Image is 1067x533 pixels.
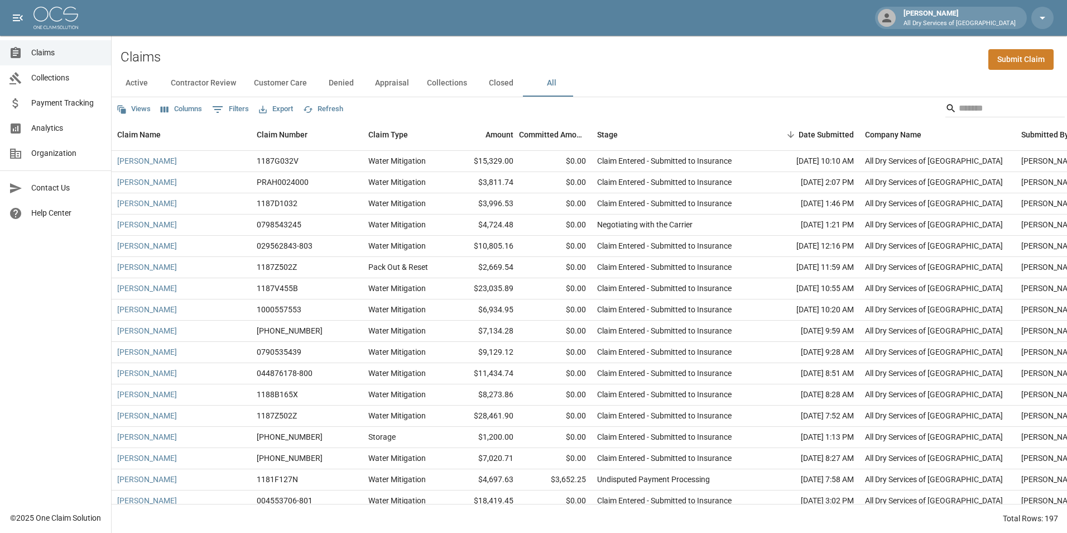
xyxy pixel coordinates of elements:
div: [DATE] 8:51 AM [759,363,859,384]
div: Stage [597,119,618,150]
div: Amount [486,119,513,150]
a: [PERSON_NAME] [117,410,177,421]
div: [DATE] 8:28 AM [759,384,859,406]
div: Water Mitigation [368,346,426,358]
div: 1187Z502Z [257,410,297,421]
div: $0.00 [519,278,592,299]
div: Date Submitted [799,119,854,150]
div: [DATE] 1:21 PM [759,215,859,236]
div: Amount [446,119,519,150]
div: All Dry Services of Atlanta [865,346,1003,358]
a: [PERSON_NAME] [117,240,177,251]
a: [PERSON_NAME] [117,389,177,400]
div: 1187D1032 [257,198,297,209]
div: 01-009-082927 [257,431,323,442]
div: $15,329.00 [446,151,519,172]
div: $23,035.89 [446,278,519,299]
div: 004553706-801 [257,495,313,506]
a: [PERSON_NAME] [117,155,177,166]
div: $9,129.12 [446,342,519,363]
span: Organization [31,147,102,159]
div: [DATE] 9:59 AM [759,321,859,342]
div: All Dry Services of Atlanta [865,453,1003,464]
span: Analytics [31,122,102,134]
div: Negotiating with the Carrier [597,219,693,230]
div: Claim Entered - Submitted to Insurance [597,346,732,358]
a: [PERSON_NAME] [117,177,177,188]
div: Company Name [859,119,1016,150]
div: 1188B165X [257,389,298,400]
div: $0.00 [519,406,592,427]
div: [DATE] 10:55 AM [759,278,859,299]
div: $3,811.74 [446,172,519,193]
div: Date Submitted [759,119,859,150]
div: $28,461.90 [446,406,519,427]
div: All Dry Services of Atlanta [865,431,1003,442]
a: [PERSON_NAME] [117,346,177,358]
a: [PERSON_NAME] [117,368,177,379]
div: Claim Entered - Submitted to Insurance [597,410,732,421]
div: All Dry Services of Atlanta [865,474,1003,485]
div: Claim Entered - Submitted to Insurance [597,431,732,442]
div: $0.00 [519,172,592,193]
div: Water Mitigation [368,389,426,400]
div: Stage [592,119,759,150]
div: $11,434.74 [446,363,519,384]
button: Contractor Review [162,70,245,97]
button: Sort [783,127,799,142]
span: Help Center [31,207,102,219]
div: $0.00 [519,321,592,342]
div: $0.00 [519,363,592,384]
span: Contact Us [31,182,102,194]
div: Claim Entered - Submitted to Insurance [597,177,732,188]
button: Select columns [158,101,205,118]
div: Water Mitigation [368,240,426,251]
div: 1187V455B [257,283,298,294]
div: $1,200.00 [446,427,519,448]
div: All Dry Services of Atlanta [865,198,1003,209]
a: [PERSON_NAME] [117,495,177,506]
div: $4,724.48 [446,215,519,236]
a: [PERSON_NAME] [117,474,177,485]
div: All Dry Services of Atlanta [865,177,1003,188]
div: $0.00 [519,236,592,257]
div: $2,669.54 [446,257,519,278]
div: All Dry Services of Atlanta [865,261,1003,273]
a: [PERSON_NAME] [117,198,177,209]
button: Show filters [209,101,252,118]
div: 029562843-803 [257,240,313,251]
div: Company Name [865,119,921,150]
div: Claim Entered - Submitted to Insurance [597,453,732,464]
div: $0.00 [519,193,592,215]
a: [PERSON_NAME] [117,453,177,464]
div: Committed Amount [519,119,592,150]
div: $0.00 [519,215,592,236]
div: 1187Z502Z [257,261,297,273]
div: Water Mitigation [368,304,426,315]
div: All Dry Services of Atlanta [865,389,1003,400]
div: Claim Entered - Submitted to Insurance [597,389,732,400]
div: All Dry Services of Atlanta [865,155,1003,166]
div: $0.00 [519,427,592,448]
div: $0.00 [519,299,592,321]
div: Water Mitigation [368,495,426,506]
h2: Claims [121,49,161,65]
div: Total Rows: 197 [1003,513,1058,524]
div: [DATE] 9:28 AM [759,342,859,363]
div: © 2025 One Claim Solution [10,512,101,524]
a: [PERSON_NAME] [117,304,177,315]
div: $7,134.28 [446,321,519,342]
div: Claim Type [368,119,408,150]
button: Refresh [300,101,346,118]
div: Claim Number [251,119,363,150]
div: $0.00 [519,342,592,363]
div: [DATE] 1:46 PM [759,193,859,215]
button: All [526,70,576,97]
div: $10,805.16 [446,236,519,257]
div: [DATE] 1:13 PM [759,427,859,448]
div: [DATE] 12:16 PM [759,236,859,257]
p: All Dry Services of [GEOGRAPHIC_DATA] [903,19,1016,28]
div: 01-009-130023 [257,325,323,336]
button: Collections [418,70,476,97]
div: Claim Name [117,119,161,150]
